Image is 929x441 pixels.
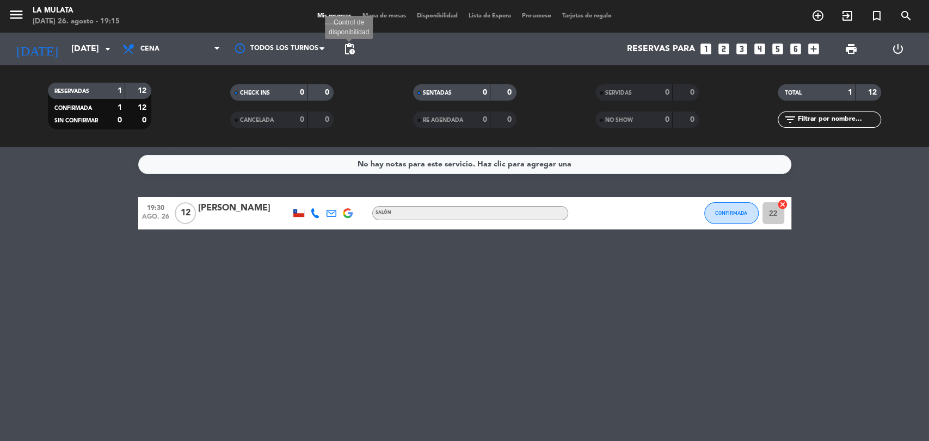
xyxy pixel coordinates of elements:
[784,90,801,96] span: TOTAL
[411,13,463,19] span: Disponibilidad
[900,9,913,22] i: search
[789,42,803,56] i: looks_6
[343,42,356,55] span: pending_actions
[516,13,557,19] span: Pre-acceso
[142,213,169,226] span: ago. 26
[423,117,463,123] span: RE AGENDADA
[358,158,571,171] div: No hay notas para este servicio. Haz clic para agregar una
[605,90,632,96] span: SERVIDAS
[717,42,731,56] i: looks_two
[605,117,633,123] span: NO SHOW
[8,7,24,27] button: menu
[198,201,291,215] div: [PERSON_NAME]
[325,116,331,123] strong: 0
[325,16,373,40] div: Control de disponibilidad
[118,104,122,111] strong: 1
[665,116,669,123] strong: 0
[811,9,825,22] i: add_circle_outline
[665,89,669,96] strong: 0
[101,42,114,55] i: arrow_drop_down
[704,202,759,224] button: CONFIRMADA
[300,116,304,123] strong: 0
[463,13,516,19] span: Lista de Espera
[118,87,122,95] strong: 1
[138,104,149,111] strong: 12
[627,44,695,54] span: Reservas para
[845,42,858,55] span: print
[54,105,92,111] span: CONFIRMADA
[483,89,487,96] strong: 0
[557,13,617,19] span: Tarjetas de regalo
[54,89,89,94] span: RESERVADAS
[376,210,391,215] span: Salón
[507,89,514,96] strong: 0
[118,116,122,124] strong: 0
[868,89,879,96] strong: 12
[175,202,196,224] span: 12
[771,42,785,56] i: looks_5
[33,5,120,16] div: La Mulata
[357,13,411,19] span: Mapa de mesas
[142,201,169,213] span: 19:30
[870,9,883,22] i: turned_in_not
[142,116,149,124] strong: 0
[848,89,852,96] strong: 1
[507,116,514,123] strong: 0
[777,199,788,210] i: cancel
[138,87,149,95] strong: 12
[735,42,749,56] i: looks_3
[783,113,796,126] i: filter_list
[8,37,66,61] i: [DATE]
[240,90,270,96] span: CHECK INS
[807,42,821,56] i: add_box
[841,9,854,22] i: exit_to_app
[690,116,696,123] strong: 0
[483,116,487,123] strong: 0
[699,42,713,56] i: looks_one
[33,16,120,27] div: [DATE] 26. agosto - 19:15
[715,210,747,216] span: CONFIRMADA
[300,89,304,96] strong: 0
[240,117,274,123] span: CANCELADA
[753,42,767,56] i: looks_4
[140,45,159,53] span: Cena
[8,7,24,23] i: menu
[343,208,353,218] img: google-logo.png
[875,33,921,65] div: LOG OUT
[54,118,98,123] span: SIN CONFIRMAR
[796,114,881,126] input: Filtrar por nombre...
[423,90,452,96] span: SENTADAS
[690,89,696,96] strong: 0
[325,89,331,96] strong: 0
[312,13,357,19] span: Mis reservas
[891,42,904,55] i: power_settings_new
